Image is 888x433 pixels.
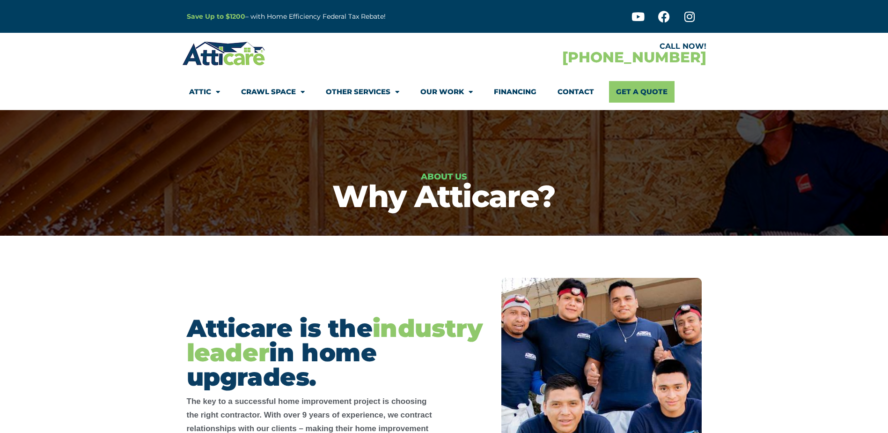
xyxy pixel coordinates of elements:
a: Crawl Space [241,81,305,103]
a: Other Services [326,81,399,103]
a: Our Work [420,81,473,103]
h1: Why Atticare? [5,181,883,211]
a: Financing [494,81,536,103]
a: Get A Quote [609,81,675,103]
h6: About Us [5,172,883,181]
div: CALL NOW! [444,43,706,50]
span: industry leader [187,314,483,367]
a: Attic [189,81,220,103]
p: – with Home Efficiency Federal Tax Rebate! [187,11,490,22]
h2: Atticare is the in home upgrades. [187,316,483,389]
a: Save Up to $1200 [187,12,245,21]
nav: Menu [189,81,699,103]
a: Contact [558,81,594,103]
